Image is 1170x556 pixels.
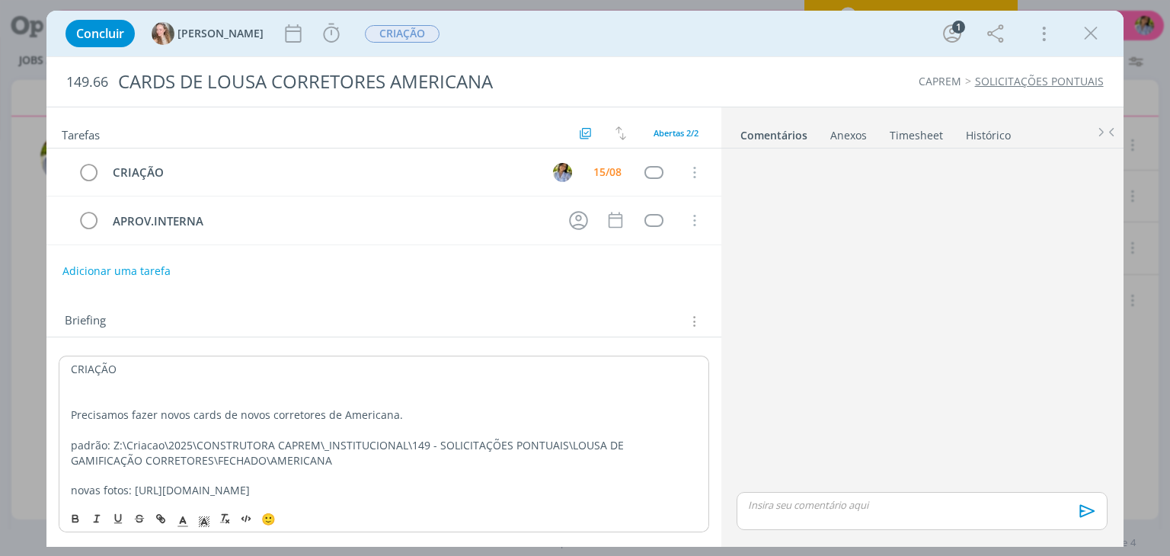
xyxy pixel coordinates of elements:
span: Abertas 2/2 [654,127,698,139]
img: A [553,163,572,182]
button: 1 [940,21,964,46]
span: Briefing [65,312,106,331]
button: Adicionar uma tarefa [62,257,171,285]
div: CARDS DE LOUSA CORRETORES AMERICANA [111,63,665,101]
a: Timesheet [889,121,944,143]
img: arrow-down-up.svg [615,126,626,140]
button: A [551,161,574,184]
img: G [152,22,174,45]
span: CRIAÇÃO [365,25,440,43]
div: CRIAÇÃO [106,163,539,182]
p: CRIAÇÃO [71,362,696,377]
button: CRIAÇÃO [364,24,440,43]
button: 🙂 [257,510,279,528]
p: padrão: Z:\Criacao\2025\CONSTRUTORA CAPREM\_INSTITUCIONAL\149 - SOLICITAÇÕES PONTUAIS\LOUSA DE GA... [71,438,696,468]
span: 149.66 [66,74,108,91]
div: dialog [46,11,1123,547]
a: Comentários [740,121,808,143]
span: [PERSON_NAME] [177,28,264,39]
div: 15/08 [593,167,622,177]
button: G[PERSON_NAME] [152,22,264,45]
span: Cor do Texto [172,510,193,528]
a: CAPREM [919,74,961,88]
span: Cor de Fundo [193,510,215,528]
span: Concluir [76,27,124,40]
div: 1 [952,21,965,34]
a: Histórico [965,121,1012,143]
span: Tarefas [62,124,100,142]
a: SOLICITAÇÕES PONTUAIS [975,74,1104,88]
div: Anexos [830,128,867,143]
button: Concluir [66,20,135,47]
p: Precisamos fazer novos cards de novos corretores de Americana. [71,407,696,423]
span: 🙂 [261,511,276,526]
p: novas fotos: [URL][DOMAIN_NAME] [71,483,696,498]
div: APROV.INTERNA [106,212,555,231]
